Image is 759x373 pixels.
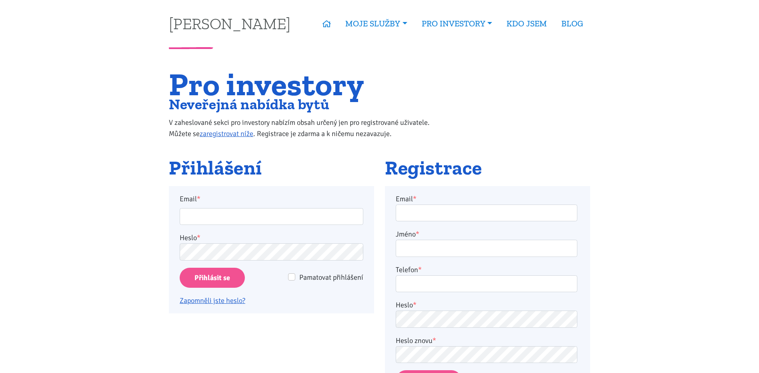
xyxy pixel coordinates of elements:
[174,193,369,205] label: Email
[338,14,414,33] a: MOJE SLUŽBY
[396,229,419,240] label: Jméno
[169,117,446,139] p: V zaheslované sekci pro investory nabízím obsah určený jen pro registrované uživatele. Můžete se ...
[396,335,436,346] label: Heslo znovu
[299,273,363,282] span: Pamatovat přihlášení
[415,14,499,33] a: PRO INVESTORY
[413,195,417,203] abbr: required
[396,193,417,205] label: Email
[433,336,436,345] abbr: required
[396,299,417,311] label: Heslo
[499,14,554,33] a: KDO JSEM
[416,230,419,239] abbr: required
[396,264,422,275] label: Telefon
[169,157,374,179] h2: Přihlášení
[413,301,417,309] abbr: required
[180,268,245,288] input: Přihlásit se
[554,14,590,33] a: BLOG
[418,265,422,274] abbr: required
[385,157,590,179] h2: Registrace
[169,16,290,31] a: [PERSON_NAME]
[169,71,446,98] h1: Pro investory
[200,129,253,138] a: zaregistrovat níže
[180,296,245,305] a: Zapomněli jste heslo?
[169,98,446,111] h2: Neveřejná nabídka bytů
[180,232,200,243] label: Heslo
